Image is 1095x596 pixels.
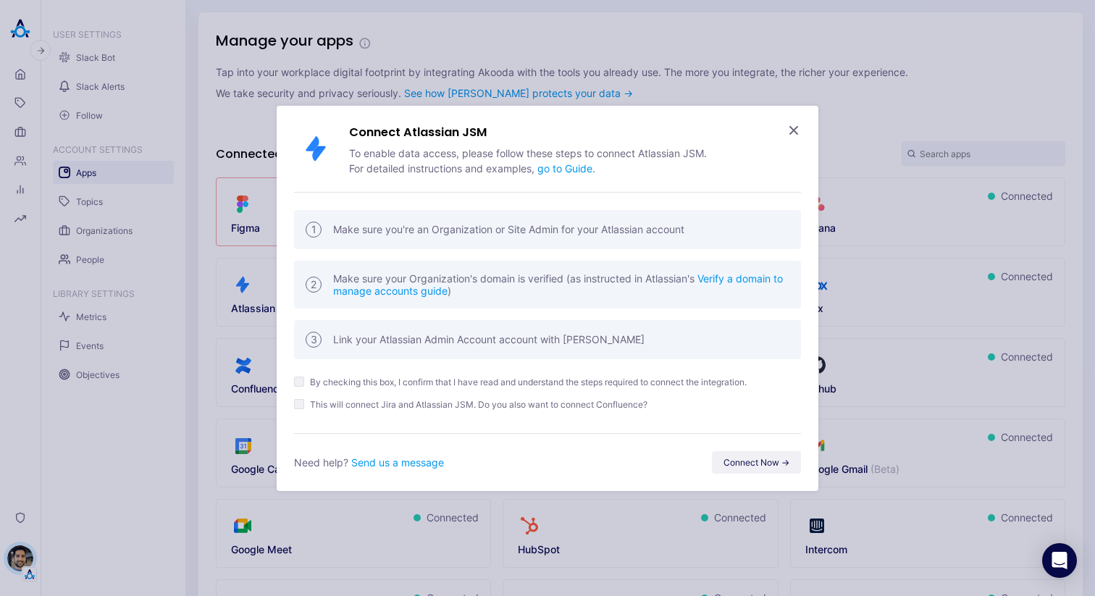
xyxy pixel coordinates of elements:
span: Make sure your Organization's domain is verified (as instructed in Atlassian's ) [333,272,789,297]
button: go to Guide. [537,162,595,175]
button: Send us a message [351,456,444,469]
div: Open Intercom Messenger [1042,543,1077,578]
div: 3 [306,332,322,348]
a: Verify a domain to manage accounts guide [333,272,783,297]
div: 1 [306,222,322,238]
button: This will connect Jira and Atlassian JSM. Do you also want to connect Confluence? [294,393,647,416]
h3: Connect Atlassian JSM [349,123,707,141]
span: This will connect Jira and Atlassian JSM. Do you also want to connect Confluence? [310,399,647,410]
img: Connector Icon [298,131,333,166]
span: Need help? [294,456,444,469]
button: By checking this box, I confirm that I have read and understand the steps required to connect the... [294,371,747,393]
button: Connect Now → [712,451,801,474]
span: By checking this box, I confirm that I have read and understand the steps required to connect the... [310,377,747,387]
div: 2 [306,277,322,293]
div: Make sure you're an Organization or Site Admin for your Atlassian account [294,210,801,249]
div: Link your Atlassian Admin Account account with [PERSON_NAME] [294,320,801,359]
p: To enable data access, please follow these steps to connect Atlassian JSM. [349,147,707,159]
p: For detailed instructions and examples, [349,162,707,175]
